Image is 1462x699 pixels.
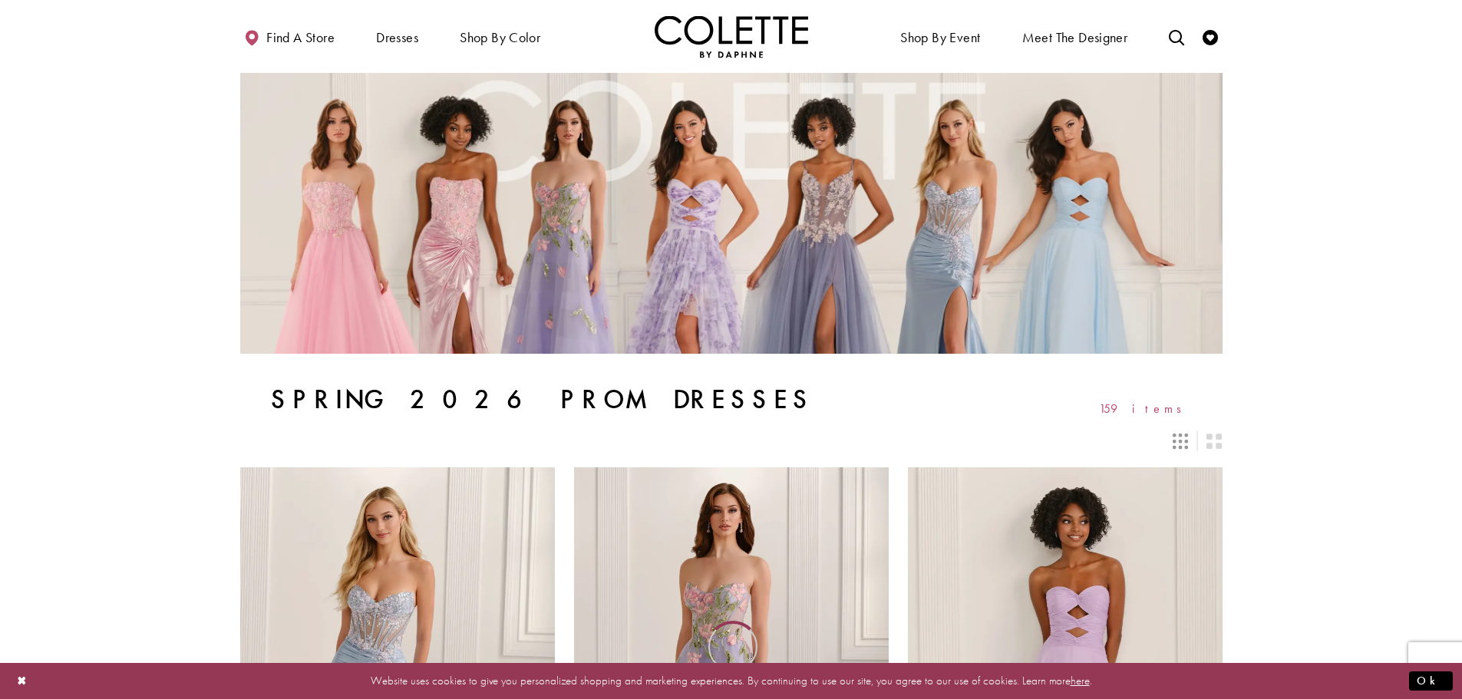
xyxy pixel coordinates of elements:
div: Layout Controls [231,424,1232,458]
a: Visit Home Page [655,15,808,58]
span: Find a store [266,30,335,45]
span: Shop By Event [896,15,984,58]
span: Switch layout to 2 columns [1206,434,1222,449]
p: Website uses cookies to give you personalized shopping and marketing experiences. By continuing t... [111,671,1351,691]
button: Close Dialog [9,668,35,694]
a: Check Wishlist [1199,15,1222,58]
a: here [1071,673,1090,688]
button: Submit Dialog [1409,671,1453,691]
span: Dresses [376,30,418,45]
a: Meet the designer [1018,15,1132,58]
span: 159 items [1099,402,1192,415]
span: Switch layout to 3 columns [1173,434,1188,449]
span: Shop by color [460,30,540,45]
span: Dresses [372,15,422,58]
a: Toggle search [1165,15,1188,58]
span: Shop By Event [900,30,980,45]
h1: Spring 2026 Prom Dresses [271,384,814,415]
span: Shop by color [456,15,544,58]
a: Find a store [240,15,338,58]
span: Meet the designer [1022,30,1128,45]
img: Colette by Daphne [655,15,808,58]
